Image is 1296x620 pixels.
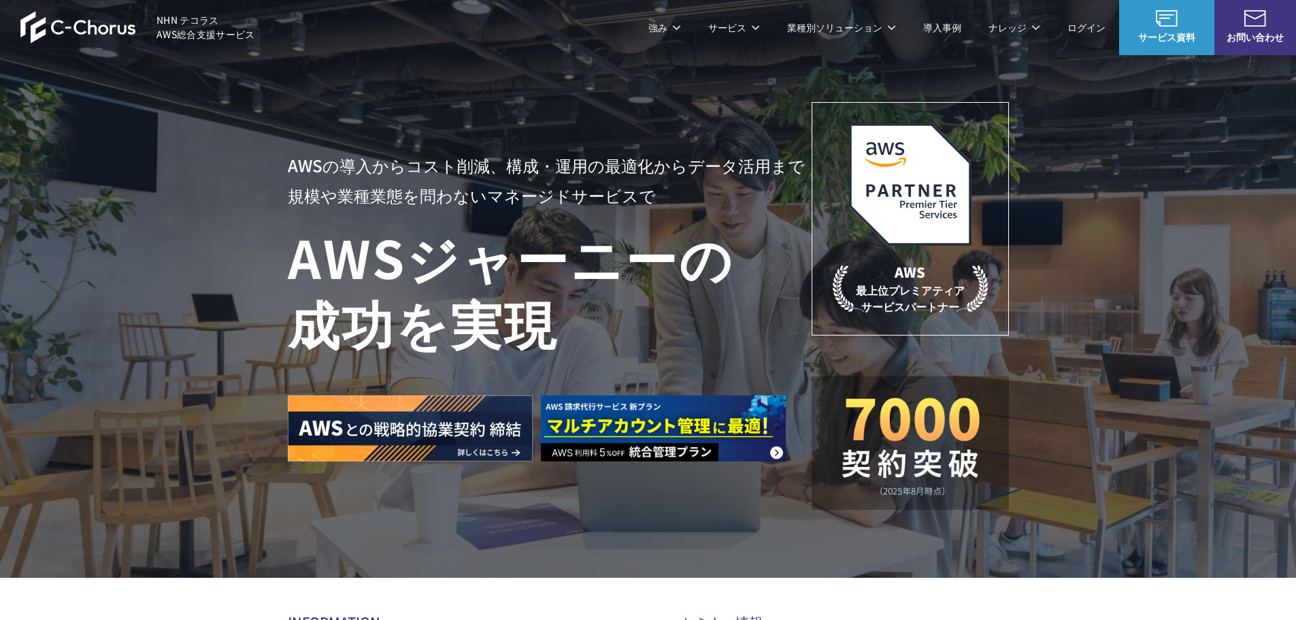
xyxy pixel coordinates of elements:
span: お問い合わせ [1214,30,1296,44]
em: AWS [895,262,925,282]
p: 強み [648,20,681,35]
img: AWS請求代行サービス 統合管理プラン [541,395,786,461]
img: お問い合わせ [1244,10,1266,27]
img: AWS総合支援サービス C-Chorus サービス資料 [1156,10,1178,27]
img: AWSとの戦略的協業契約 締結 [288,395,533,461]
img: 契約件数 [839,397,982,496]
p: 最上位プレミアティア サービスパートナー [833,262,988,314]
p: サービス [708,20,760,35]
a: ログイン [1067,20,1106,35]
img: AWSプレミアティアサービスパートナー [849,123,971,246]
p: 業種別ソリューション [787,20,896,35]
span: サービス資料 [1119,30,1214,44]
h1: AWS ジャーニーの 成功を実現 [288,224,812,355]
a: 導入事例 [923,20,961,35]
a: AWS総合支援サービス C-Chorus NHN テコラスAWS総合支援サービス [20,11,255,44]
p: ナレッジ [988,20,1040,35]
p: AWSの導入からコスト削減、 構成・運用の最適化からデータ活用まで 規模や業種業態を問わない マネージドサービスで [288,150,812,210]
span: NHN テコラス AWS総合支援サービス [156,13,255,42]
